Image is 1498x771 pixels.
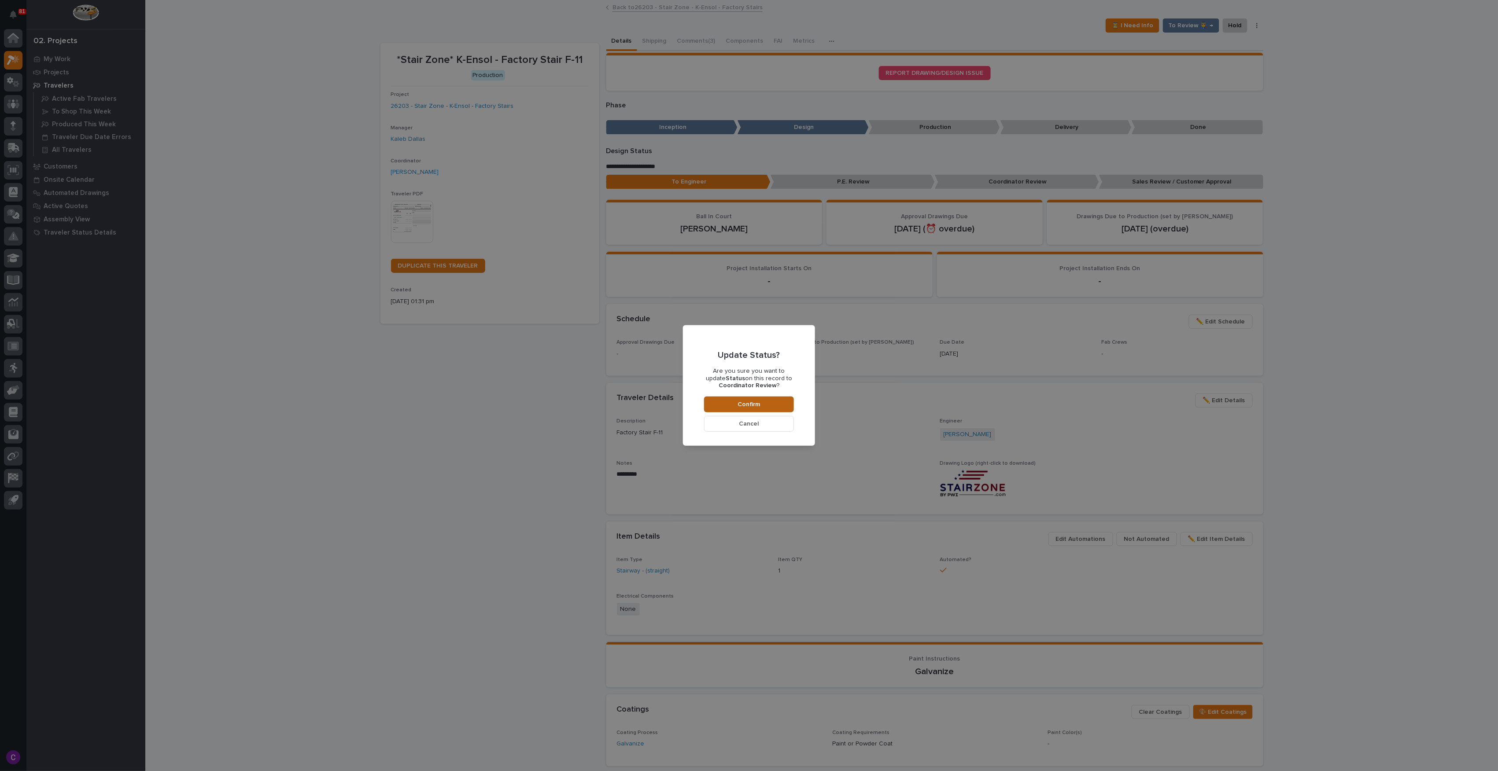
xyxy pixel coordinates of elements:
span: Confirm [738,400,760,408]
button: Cancel [704,416,794,432]
button: Confirm [704,397,794,412]
p: Update Status? [718,350,780,360]
span: Cancel [739,420,759,428]
b: Status [726,375,745,382]
p: Are you sure you want to update on this record to ? [704,367,794,389]
b: Coordinator Review [719,382,777,389]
